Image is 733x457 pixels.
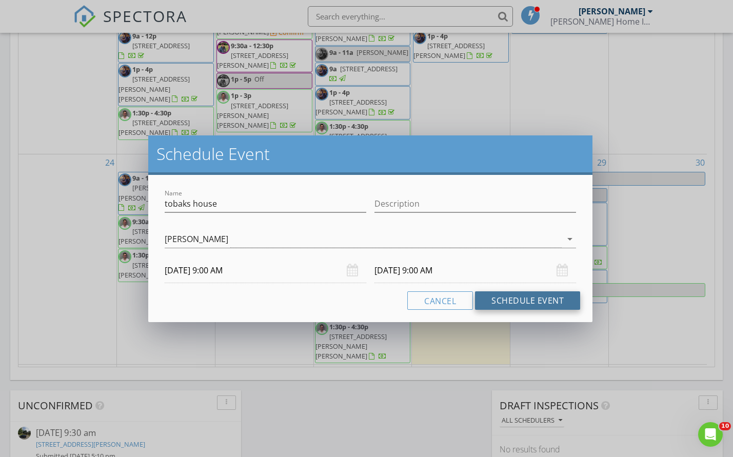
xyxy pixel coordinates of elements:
i: arrow_drop_down [564,233,576,245]
h2: Schedule Event [156,144,584,164]
button: Schedule Event [475,291,580,310]
input: Select date [165,258,366,283]
input: Select date [374,258,576,283]
div: [PERSON_NAME] [165,234,228,244]
button: Cancel [407,291,473,310]
span: 10 [719,422,731,430]
iframe: Intercom live chat [698,422,723,447]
